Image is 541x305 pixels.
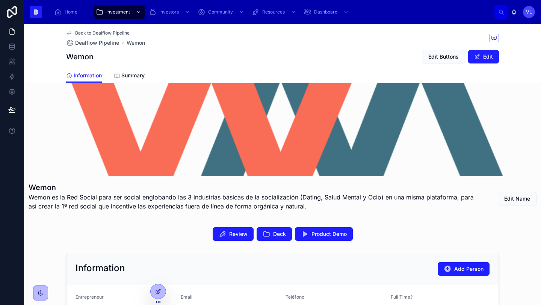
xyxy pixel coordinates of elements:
button: Review [213,227,254,241]
span: Dealflow Pipeline [75,39,119,47]
span: Entrepreneur [76,294,104,300]
span: Teléfono [286,294,304,300]
button: Product Demo [295,227,353,241]
span: Community [208,9,233,15]
a: Investment [94,5,145,19]
p: Wemon es la Red Social para ser social englobando las 3 industrias básicas de la socialización (D... [29,193,480,211]
span: Back to Dealflow Pipeline [75,30,130,36]
button: Edit Buttons [422,50,465,63]
div: scrollable content [48,4,494,20]
a: Back to Dealflow Pipeline [66,30,130,36]
a: Dealflow Pipeline [66,39,119,47]
a: Investors [147,5,194,19]
span: Resources [262,9,285,15]
span: Edit Buttons [428,53,459,60]
a: Wemon [127,39,145,47]
a: Community [195,5,248,19]
span: Summary [121,72,145,79]
span: Full Time? [391,294,413,300]
a: Information [66,69,102,83]
button: Deck [257,227,292,241]
button: Edit Name [498,192,536,205]
span: Information [74,72,102,79]
a: Resources [249,5,300,19]
a: Summary [114,69,145,84]
button: Edit [468,50,499,63]
button: Add Person [438,262,490,276]
span: Edit Name [504,195,530,202]
span: Dashboard [314,9,337,15]
span: VL [526,9,532,15]
span: Review [229,230,248,238]
span: Product Demo [311,230,347,238]
h1: Wemon [29,182,480,193]
span: Investors [159,9,179,15]
h1: Wemon [66,51,94,62]
span: Deck [273,230,286,238]
span: Investment [106,9,130,15]
span: Add Person [454,265,484,273]
img: App logo [30,6,42,18]
h2: Information [76,262,125,274]
span: Home [65,9,77,15]
a: Dashboard [301,5,352,19]
a: Home [52,5,83,19]
span: Email [181,294,192,300]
